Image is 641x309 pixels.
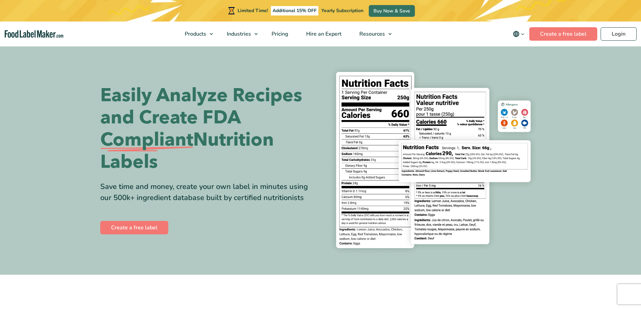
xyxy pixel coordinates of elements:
[100,221,168,234] a: Create a free label
[225,30,252,38] span: Industries
[176,22,216,46] a: Products
[263,22,296,46] a: Pricing
[100,84,316,173] h1: Easily Analyze Recipes and Create FDA Nutrition Labels
[304,30,342,38] span: Hire an Expert
[270,30,289,38] span: Pricing
[351,22,395,46] a: Resources
[100,129,193,151] span: Compliant
[297,22,349,46] a: Hire an Expert
[218,22,261,46] a: Industries
[357,30,386,38] span: Resources
[601,27,637,41] a: Login
[238,7,268,14] span: Limited Time!
[271,6,318,15] span: Additional 15% OFF
[369,5,415,17] a: Buy Now & Save
[100,181,316,203] div: Save time and money, create your own label in minutes using our 500k+ ingredient database built b...
[321,7,363,14] span: Yearly Subscription
[183,30,207,38] span: Products
[529,27,597,41] a: Create a free label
